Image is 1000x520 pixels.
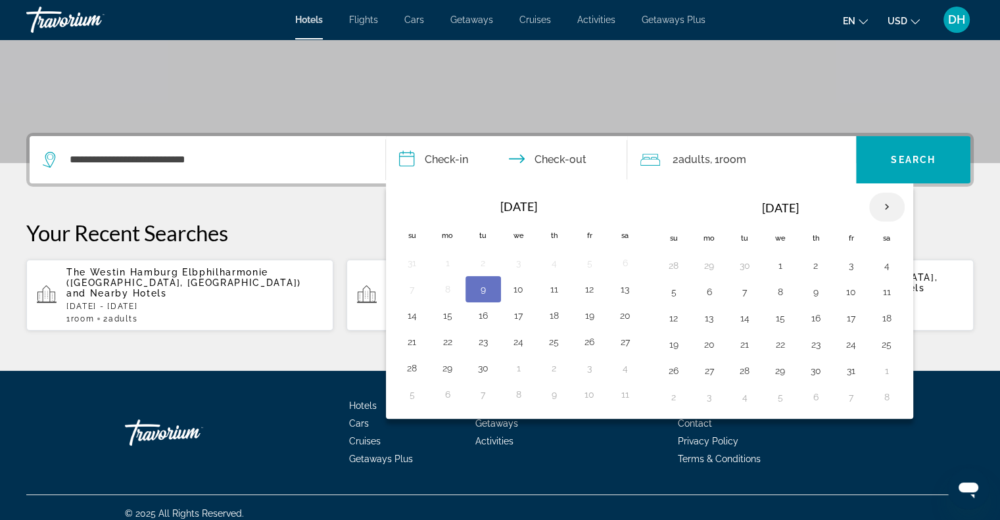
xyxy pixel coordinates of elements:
[349,400,377,411] span: Hotels
[692,192,869,224] th: [DATE]
[577,14,615,25] a: Activities
[544,306,565,325] button: Day 18
[404,14,424,25] span: Cars
[30,136,970,183] div: Search widget
[402,254,423,272] button: Day 31
[66,288,167,298] span: and Nearby Hotels
[402,359,423,377] button: Day 28
[734,335,755,354] button: Day 21
[508,306,529,325] button: Day 17
[770,388,791,406] button: Day 5
[948,13,965,26] span: DH
[734,309,755,327] button: Day 14
[699,283,720,301] button: Day 6
[841,335,862,354] button: Day 24
[579,254,600,272] button: Day 5
[615,359,636,377] button: Day 4
[824,283,925,293] span: and Nearby Hotels
[66,314,94,323] span: 1
[615,385,636,404] button: Day 11
[805,335,826,354] button: Day 23
[473,280,494,298] button: Day 9
[450,14,493,25] a: Getaways
[473,359,494,377] button: Day 30
[508,385,529,404] button: Day 8
[770,362,791,380] button: Day 29
[642,14,705,25] span: Getaways Plus
[349,436,381,446] a: Cruises
[579,333,600,351] button: Day 26
[734,283,755,301] button: Day 7
[437,385,458,404] button: Day 6
[663,388,684,406] button: Day 2
[26,3,158,37] a: Travorium
[508,359,529,377] button: Day 1
[508,333,529,351] button: Day 24
[841,283,862,301] button: Day 10
[295,14,323,25] a: Hotels
[678,418,712,429] a: Contact
[544,333,565,351] button: Day 25
[699,388,720,406] button: Day 3
[947,467,989,509] iframe: Button to launch messaging window
[402,306,423,325] button: Day 14
[805,388,826,406] button: Day 6
[473,385,494,404] button: Day 7
[508,280,529,298] button: Day 10
[437,333,458,351] button: Day 22
[349,14,378,25] a: Flights
[843,16,855,26] span: en
[66,302,323,311] p: [DATE] - [DATE]
[349,454,413,464] a: Getaways Plus
[508,254,529,272] button: Day 3
[876,256,897,275] button: Day 4
[26,220,974,246] p: Your Recent Searches
[672,151,709,169] span: 2
[475,418,518,429] span: Getaways
[473,333,494,351] button: Day 23
[386,136,628,183] button: Check in and out dates
[579,306,600,325] button: Day 19
[869,192,905,222] button: Next month
[678,153,709,166] span: Adults
[125,508,244,519] span: © 2025 All Rights Reserved.
[770,256,791,275] button: Day 1
[805,309,826,327] button: Day 16
[437,254,458,272] button: Day 1
[678,454,761,464] a: Terms & Conditions
[663,283,684,301] button: Day 5
[349,418,369,429] a: Cars
[876,362,897,380] button: Day 1
[841,309,862,327] button: Day 17
[103,314,137,323] span: 2
[699,256,720,275] button: Day 29
[71,314,95,323] span: Room
[699,362,720,380] button: Day 27
[125,413,256,452] a: Travorium
[615,254,636,272] button: Day 6
[437,280,458,298] button: Day 8
[475,436,513,446] a: Activities
[805,256,826,275] button: Day 2
[876,388,897,406] button: Day 8
[430,192,607,221] th: [DATE]
[678,436,738,446] a: Privacy Policy
[544,359,565,377] button: Day 2
[841,388,862,406] button: Day 7
[473,254,494,272] button: Day 2
[734,388,755,406] button: Day 4
[519,14,551,25] a: Cruises
[544,385,565,404] button: Day 9
[663,362,684,380] button: Day 26
[663,256,684,275] button: Day 28
[402,333,423,351] button: Day 21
